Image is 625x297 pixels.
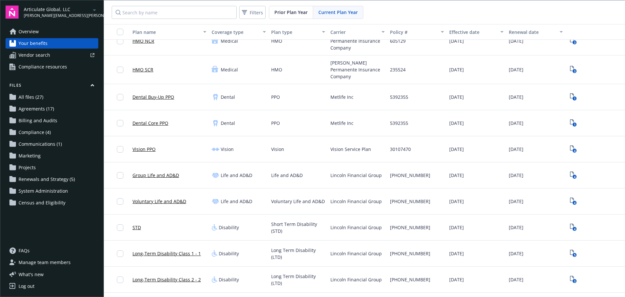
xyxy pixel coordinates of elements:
span: [DATE] [509,120,523,126]
span: Vision [221,146,234,153]
span: View Plan Documents [568,65,578,75]
span: Marketing [19,151,41,161]
a: HMO SCR [132,66,153,73]
span: Life and AD&D [221,172,252,179]
span: Compliance (4) [19,127,51,138]
span: 30107470 [390,146,411,153]
span: Articulate Global, LLC [24,6,90,13]
span: [DATE] [509,250,523,257]
input: Toggle Row Selected [117,146,123,153]
span: [DATE] [449,120,464,126]
button: What's new [6,271,54,278]
span: Your benefits [19,38,48,49]
a: System Administration [6,186,98,196]
span: Metlife Inc [330,120,354,126]
span: [PHONE_NUMBER] [390,276,430,283]
a: STD [132,224,141,231]
input: Toggle Row Selected [117,250,123,257]
span: [PERSON_NAME] Permanente Insurance Company [330,59,385,80]
span: [PERSON_NAME][EMAIL_ADDRESS][PERSON_NAME][DOMAIN_NAME] [24,13,90,19]
span: Overview [19,26,39,37]
text: 3 [574,279,575,283]
span: Life and AD&D [271,172,303,179]
text: 4 [574,149,575,153]
span: Metlife Inc [330,94,354,100]
text: 5 [574,253,575,257]
a: All files (27) [6,92,98,102]
a: View Plan Documents [568,248,578,259]
span: Renewals and Strategy (5) [19,174,75,185]
a: Vision PPO [132,146,156,153]
input: Toggle Row Selected [117,67,123,73]
span: [PHONE_NUMBER] [390,250,430,257]
input: Search by name [112,6,237,19]
a: Your benefits [6,38,98,49]
span: 235524 [390,66,406,73]
a: Voluntary Life and AD&D [132,198,186,205]
span: Census and Eligibility [19,198,65,208]
span: [DATE] [509,37,523,44]
a: Manage team members [6,257,98,268]
span: Current Plan Year [318,9,358,16]
a: Compliance resources [6,62,98,72]
a: Marketing [6,151,98,161]
a: View Plan Documents [568,144,578,155]
span: [DATE] [509,198,523,205]
a: Dental Buy-Up PPO [132,94,174,100]
div: Policy # [390,29,437,36]
span: [DATE] [509,94,523,100]
input: Select all [117,29,123,35]
span: HMO [271,66,282,73]
span: View Plan Documents [568,92,578,102]
span: Projects [19,162,36,173]
div: Log out [19,281,35,291]
span: [PHONE_NUMBER] [390,172,430,179]
span: 605129 [390,37,406,44]
a: Renewals and Strategy (5) [6,174,98,185]
span: [PHONE_NUMBER] [390,198,430,205]
text: 4 [574,175,575,179]
a: View Plan Documents [568,118,578,128]
span: Prior Plan Year [274,9,308,16]
a: Group Life and AD&D [132,172,179,179]
button: Articulate Global, LLC[PERSON_NAME][EMAIL_ADDRESS][PERSON_NAME][DOMAIN_NAME]arrowDropDown [24,6,98,19]
div: Renewal date [509,29,556,36]
text: 1 [574,97,575,101]
div: Coverage type [212,29,259,36]
input: Toggle Row Selected [117,198,123,205]
span: [PHONE_NUMBER] [390,224,430,231]
a: Projects [6,162,98,173]
input: Toggle Row Selected [117,94,123,100]
span: View Plan Documents [568,196,578,207]
div: Effective date [449,29,496,36]
input: Toggle Row Selected [117,38,123,44]
span: What ' s new [19,271,44,278]
input: Toggle Row Selected [117,172,123,179]
button: Files [6,82,98,91]
span: [DATE] [449,66,464,73]
span: PPO [271,94,280,100]
span: 5392355 [390,120,408,126]
button: Carrier [328,24,387,40]
span: Disability [219,224,239,231]
div: Plan type [271,29,318,36]
text: 4 [574,201,575,205]
span: Dental [221,94,235,100]
span: Agreements (17) [19,104,54,114]
span: Lincoln Financial Group [330,198,382,205]
span: Lincoln Financial Group [330,172,382,179]
span: [DATE] [449,172,464,179]
a: Overview [6,26,98,37]
button: Plan name [130,24,209,40]
span: PPO [271,120,280,126]
a: Communications (1) [6,139,98,149]
text: 4 [574,227,575,231]
span: All files (27) [19,92,43,102]
a: Long-Term Disability Class 2 - 2 [132,276,201,283]
a: View Plan Documents [568,170,578,181]
a: View Plan Documents [568,36,578,46]
span: Short Term Disability (STD) [271,221,326,234]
